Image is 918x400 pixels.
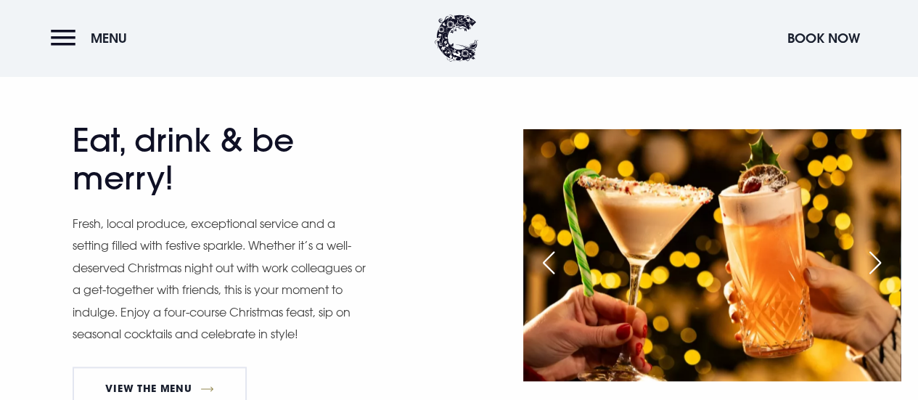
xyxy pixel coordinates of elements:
[523,129,901,380] img: Christmas Party Nights Northern Ireland
[73,213,370,345] p: Fresh, local produce, exceptional service and a setting filled with festive sparkle. Whether it’s...
[857,247,893,279] div: Next slide
[530,247,567,279] div: Previous slide
[435,15,478,62] img: Clandeboye Lodge
[91,30,127,46] span: Menu
[51,23,134,54] button: Menu
[73,121,356,198] h2: Eat, drink & be merry!
[780,23,867,54] button: Book Now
